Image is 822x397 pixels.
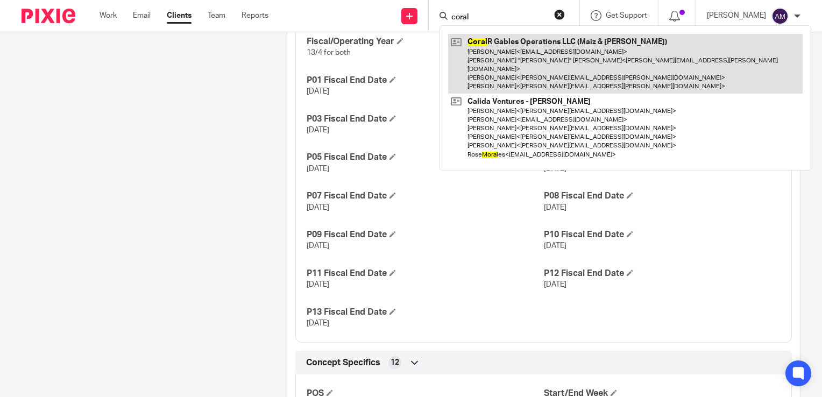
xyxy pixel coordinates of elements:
[307,165,329,173] span: [DATE]
[133,10,151,21] a: Email
[544,204,566,211] span: [DATE]
[307,126,329,134] span: [DATE]
[307,229,543,240] h4: P09 Fiscal End Date
[307,204,329,211] span: [DATE]
[307,307,543,318] h4: P13 Fiscal End Date
[307,152,543,163] h4: P05 Fiscal End Date
[391,357,399,368] span: 12
[307,242,329,250] span: [DATE]
[307,88,329,95] span: [DATE]
[554,9,565,20] button: Clear
[242,10,268,21] a: Reports
[771,8,789,25] img: svg%3E
[606,12,647,19] span: Get Support
[544,242,566,250] span: [DATE]
[707,10,766,21] p: [PERSON_NAME]
[544,268,781,279] h4: P12 Fiscal End Date
[100,10,117,21] a: Work
[544,190,781,202] h4: P08 Fiscal End Date
[450,13,547,23] input: Search
[208,10,225,21] a: Team
[307,114,543,125] h4: P03 Fiscal End Date
[22,9,75,23] img: Pixie
[307,190,543,202] h4: P07 Fiscal End Date
[307,320,329,327] span: [DATE]
[167,10,192,21] a: Clients
[307,281,329,288] span: [DATE]
[544,165,566,173] span: [DATE]
[307,49,351,56] span: 13/4 for both
[544,281,566,288] span: [DATE]
[307,268,543,279] h4: P11 Fiscal End Date
[544,229,781,240] h4: P10 Fiscal End Date
[307,75,543,86] h4: P01 Fiscal End Date
[307,36,543,47] h4: Fiscal/Operating Year
[306,357,380,368] span: Concept Specifics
